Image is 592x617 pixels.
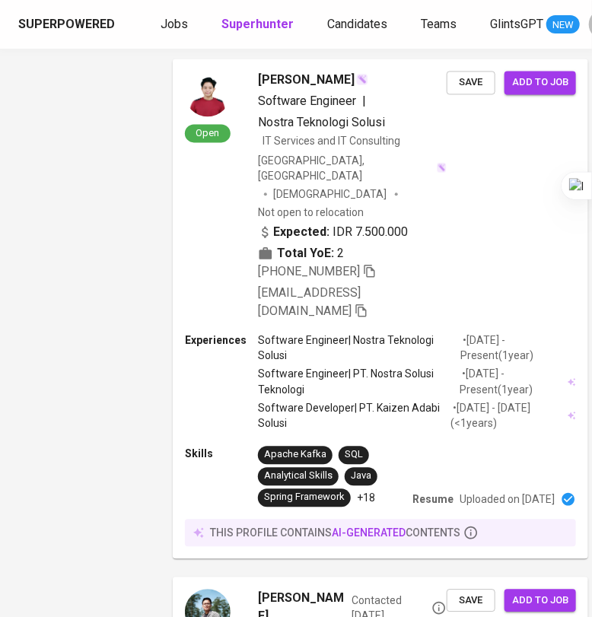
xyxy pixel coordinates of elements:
span: Open [190,126,226,139]
span: Save [454,74,488,91]
p: this profile contains contents [210,525,460,540]
p: Resume [412,491,454,507]
span: NEW [546,17,580,33]
button: Add to job [504,71,576,94]
p: Uploaded on [DATE] [460,491,555,507]
a: Candidates [327,15,390,34]
div: SQL [345,447,363,462]
p: +18 [357,490,375,505]
span: Nostra Teknologi Solusi [258,115,385,129]
div: Analytical Skills [264,469,333,483]
p: • [DATE] - [DATE] ( <1 years ) [451,400,565,431]
p: • [DATE] - Present ( 1 year ) [460,366,565,396]
span: AI-generated [332,526,406,539]
p: Software Developer | PT. Kaizen Adabi Solusi [258,400,451,431]
span: Teams [421,17,457,31]
p: Experiences [185,332,258,348]
p: Software Engineer | PT. Nostra Solusi Teknologi [258,366,460,396]
a: Superhunter [221,15,297,34]
div: Java [351,469,371,483]
p: Skills [185,446,258,461]
b: Total YoE: [277,244,334,262]
span: 2 [337,244,344,262]
div: Superpowered [18,16,115,33]
span: [PERSON_NAME] [258,71,355,89]
span: [DEMOGRAPHIC_DATA] [273,186,389,202]
div: IDR 7.500.000 [258,223,408,241]
b: Expected: [273,223,329,241]
p: Not open to relocation [258,205,364,220]
span: Candidates [327,17,387,31]
span: [EMAIL_ADDRESS][DOMAIN_NAME] [258,285,361,318]
button: Save [447,589,495,612]
span: Save [454,592,488,609]
a: Jobs [161,15,191,34]
div: Apache Kafka [264,447,326,462]
span: Software Engineer [258,94,356,108]
span: GlintsGPT [490,17,543,31]
svg: By Batam recruiter [431,600,447,615]
span: IT Services and IT Consulting [263,135,400,147]
a: Open[PERSON_NAME]Software Engineer|Nostra Teknologi SolusiIT Services and IT Consulting[GEOGRAPHI... [173,59,588,558]
img: magic_wand.svg [356,73,368,85]
button: Save [447,71,495,94]
p: Software Engineer | Nostra Teknologi Solusi [258,332,460,363]
a: GlintsGPT NEW [490,15,580,34]
span: Add to job [512,592,568,609]
img: 41eb6c9ad48b97851272a9b650350c2f.png [185,71,231,116]
a: Teams [421,15,460,34]
div: [GEOGRAPHIC_DATA], [GEOGRAPHIC_DATA] [258,153,447,183]
div: Spring Framework [264,490,345,504]
img: magic_wand.svg [437,162,447,172]
button: Add to job [504,589,576,612]
p: • [DATE] - Present ( 1 year ) [460,332,576,363]
a: Superpowered [18,16,118,33]
span: [PHONE_NUMBER] [258,264,360,278]
b: Superhunter [221,17,294,31]
span: Add to job [512,74,568,91]
span: | [362,92,366,110]
span: Jobs [161,17,188,31]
